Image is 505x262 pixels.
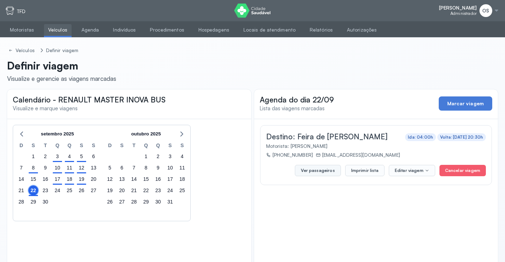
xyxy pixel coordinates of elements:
[13,95,165,104] span: Calendário - RENAULT MASTER INOVA BUS
[152,141,164,151] div: Q
[141,197,151,207] div: quarta-feira, 29 de out. de 2025
[266,143,483,149] div: Motorista: [PERSON_NAME]
[46,48,78,54] div: Definir viagem
[129,185,139,195] div: terça-feira, 21 de out. de 2025
[64,151,74,161] div: quinta-feira, 4 de set. de 2025
[52,174,62,184] div: quarta-feira, 17 de set. de 2025
[40,185,50,195] div: terça-feira, 23 de set. de 2025
[440,135,483,140] div: Volta: [DATE] 20:30h
[450,11,477,16] span: Administrador
[117,185,127,195] div: segunda-feira, 20 de out. de 2025
[146,24,188,36] a: Procedimentos
[89,174,99,184] div: sábado, 20 de set. de 2025
[117,163,127,173] div: segunda-feira, 6 de out. de 2025
[16,185,26,195] div: domingo, 21 de set. de 2025
[28,151,38,161] div: segunda-feira, 1 de set. de 2025
[128,129,164,139] button: outubro 2025
[7,75,116,82] div: Visualize e gerencie as viagens marcadas
[177,151,187,161] div: sábado, 4 de out. de 2025
[77,185,86,195] div: sexta-feira, 26 de set. de 2025
[260,95,334,104] span: Agenda do dia 22/09
[129,197,139,207] div: terça-feira, 28 de out. de 2025
[40,151,50,161] div: terça-feira, 2 de set. de 2025
[104,141,116,151] div: D
[141,185,151,195] div: quarta-feira, 22 de out. de 2025
[295,165,341,176] button: Ver passageiros
[129,163,139,173] div: terça-feira, 7 de out. de 2025
[77,174,86,184] div: sexta-feira, 19 de set. de 2025
[439,96,492,111] button: Marcar viagem
[153,185,163,195] div: quinta-feira, 23 de out. de 2025
[75,141,88,151] div: S
[116,141,128,151] div: S
[109,24,140,36] a: Indivíduos
[165,174,175,184] div: sexta-feira, 17 de out. de 2025
[165,163,175,173] div: sexta-feira, 10 de out. de 2025
[64,174,74,184] div: quinta-feira, 18 de set. de 2025
[13,105,78,112] span: Visualize e marque viagens
[52,185,62,195] div: quarta-feira, 24 de set. de 2025
[266,132,388,141] span: Destino: Feira de [PERSON_NAME]
[6,24,38,36] a: Motoristas
[51,141,63,151] div: Q
[260,105,325,112] span: Lista das viagens marcadas
[343,24,381,36] a: Autorizações
[45,46,80,55] a: Definir viagem
[52,151,62,161] div: quarta-feira, 3 de set. de 2025
[153,163,163,173] div: quinta-feira, 9 de out. de 2025
[63,141,75,151] div: Q
[16,48,36,54] div: Veículos
[129,174,139,184] div: terça-feira, 14 de out. de 2025
[44,24,72,36] a: Veículos
[234,4,271,18] img: logo do Cidade Saudável
[177,163,187,173] div: sábado, 11 de out. de 2025
[140,141,152,151] div: Q
[141,151,151,161] div: quarta-feira, 1 de out. de 2025
[408,135,433,140] div: Ida: 04:00h
[117,174,127,184] div: segunda-feira, 13 de out. de 2025
[15,141,27,151] div: D
[482,8,489,14] span: OS
[88,141,100,151] div: S
[52,163,62,173] div: quarta-feira, 10 de set. de 2025
[16,197,26,207] div: domingo, 28 de set. de 2025
[16,163,26,173] div: domingo, 7 de set. de 2025
[64,163,74,173] div: quinta-feira, 11 de set. de 2025
[141,174,151,184] div: quarta-feira, 15 de out. de 2025
[153,197,163,207] div: quinta-feira, 30 de out. de 2025
[395,168,423,173] span: Editar viagem
[77,163,86,173] div: sexta-feira, 12 de set. de 2025
[28,174,38,184] div: segunda-feira, 15 de set. de 2025
[64,185,74,195] div: quinta-feira, 25 de set. de 2025
[41,129,74,139] span: setembro 2025
[105,163,115,173] div: domingo, 5 de out. de 2025
[389,165,435,176] button: Editar viagem
[176,141,188,151] div: S
[89,163,99,173] div: sábado, 13 de set. de 2025
[153,174,163,184] div: quinta-feira, 16 de out. de 2025
[439,165,486,176] button: Cancelar viagem
[105,197,115,207] div: domingo, 26 de out. de 2025
[165,197,175,207] div: sexta-feira, 31 de out. de 2025
[131,129,161,139] span: outubro 2025
[439,5,477,11] span: [PERSON_NAME]
[153,151,163,161] div: quinta-feira, 2 de out. de 2025
[40,197,50,207] div: terça-feira, 30 de set. de 2025
[177,174,187,184] div: sábado, 18 de out. de 2025
[77,151,86,161] div: sexta-feira, 5 de set. de 2025
[77,24,103,36] a: Agenda
[345,165,385,176] button: Imprimir lista
[7,59,116,72] p: Definir viagem
[117,197,127,207] div: segunda-feira, 27 de out. de 2025
[305,24,337,36] a: Relatórios
[165,151,175,161] div: sexta-feira, 3 de out. de 2025
[28,163,38,173] div: segunda-feira, 8 de set. de 2025
[89,185,99,195] div: sábado, 27 de set. de 2025
[27,141,39,151] div: S
[266,152,313,158] div: [PHONE_NUMBER]
[105,174,115,184] div: domingo, 12 de out. de 2025
[164,141,176,151] div: S
[28,197,38,207] div: segunda-feira, 29 de set. de 2025
[28,185,38,195] div: segunda-feira, 22 de set. de 2025
[89,151,99,161] div: sábado, 6 de set. de 2025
